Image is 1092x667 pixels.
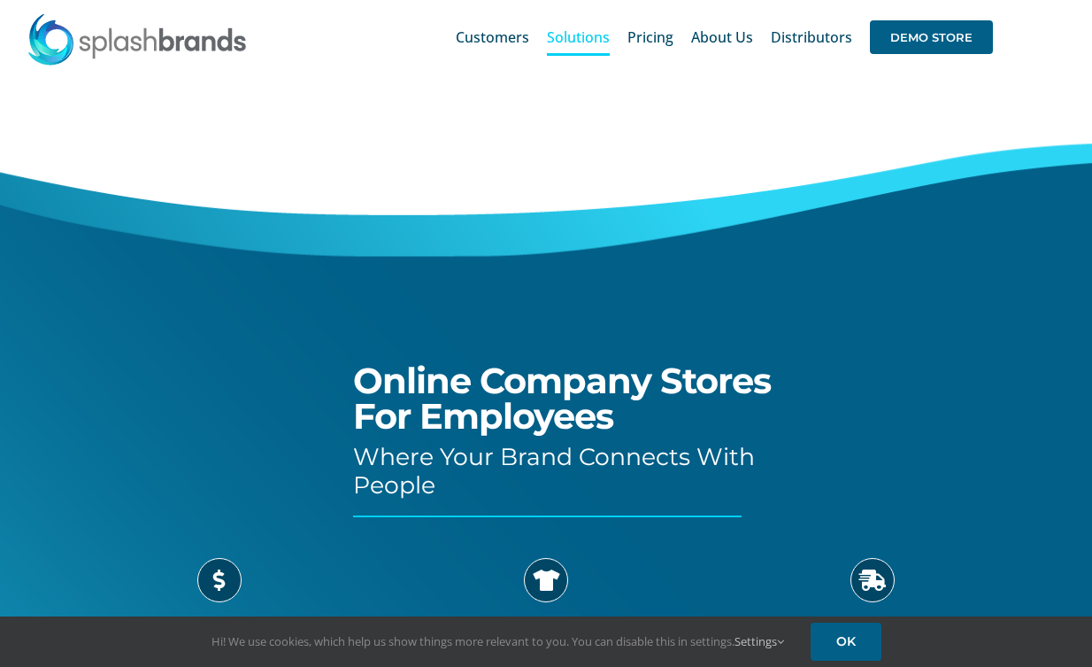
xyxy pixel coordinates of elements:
[69,616,369,641] h3: No Order Minimums
[547,30,610,44] span: Solutions
[211,633,784,649] span: Hi! We use cookies, which help us show things more relevant to you. You can disable this in setti...
[627,9,673,66] a: Pricing
[811,623,881,661] a: OK
[456,9,993,66] nav: Main Menu
[456,30,529,44] span: Customers
[870,9,993,66] a: DEMO STORE
[456,9,529,66] a: Customers
[771,30,852,44] span: Distributors
[27,12,248,66] img: SplashBrands.com Logo
[691,30,753,44] span: About Us
[627,30,673,44] span: Pricing
[396,616,696,641] h3: No Holding Inventory
[353,442,755,500] span: Where Your Brand Connects With People
[734,633,784,649] a: Settings
[771,9,852,66] a: Distributors
[723,616,1023,641] h3: On Demand Ordering
[870,20,993,54] span: DEMO STORE
[353,359,771,438] span: Online Company Stores For Employees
